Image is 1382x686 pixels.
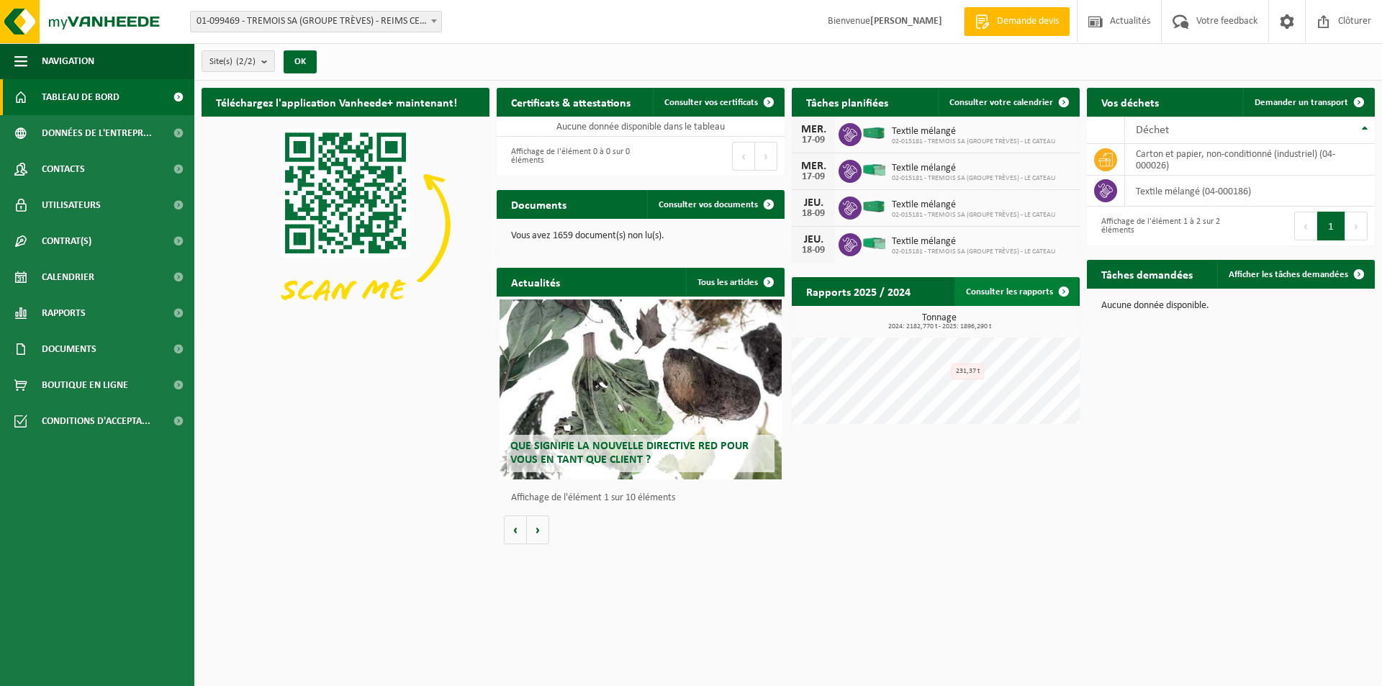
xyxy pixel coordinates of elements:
div: JEU. [799,234,828,245]
h2: Certificats & attestations [497,88,645,116]
span: Contacts [42,151,85,187]
span: Boutique en ligne [42,367,128,403]
span: Conditions d'accepta... [42,403,150,439]
span: Calendrier [42,259,94,295]
div: 17-09 [799,135,828,145]
div: JEU. [799,197,828,209]
img: HK-XC-40-GN-00 [862,200,886,213]
h3: Tonnage [799,313,1080,330]
strong: [PERSON_NAME] [870,16,942,27]
span: Textile mélangé [892,126,1055,137]
img: HK-XC-40-GN-00 [862,127,886,140]
a: Consulter les rapports [954,277,1078,306]
span: 01-099469 - TREMOIS SA (GROUPE TRÈVES) - REIMS CEDEX 2 [190,11,442,32]
button: OK [284,50,317,73]
span: Textile mélangé [892,236,1055,248]
span: Déchet [1136,125,1169,136]
span: 02-015181 - TREMOIS SA (GROUPE TRÈVES) - LE CATEAU [892,137,1055,146]
span: Rapports [42,295,86,331]
td: carton et papier, non-conditionné (industriel) (04-000026) [1125,144,1375,176]
div: 18-09 [799,245,828,256]
count: (2/2) [236,57,256,66]
h2: Documents [497,190,581,218]
button: Vorige [504,515,527,544]
a: Demander un transport [1243,88,1373,117]
span: Site(s) [209,51,256,73]
span: Consulter vos documents [659,200,758,209]
span: Textile mélangé [892,163,1055,174]
td: textile mélangé (04-000186) [1125,176,1375,207]
span: Tableau de bord [42,79,119,115]
span: Que signifie la nouvelle directive RED pour vous en tant que client ? [510,441,749,466]
a: Demande devis [964,7,1070,36]
span: 01-099469 - TREMOIS SA (GROUPE TRÈVES) - REIMS CEDEX 2 [191,12,441,32]
span: Documents [42,331,96,367]
span: Utilisateurs [42,187,101,223]
span: 02-015181 - TREMOIS SA (GROUPE TRÈVES) - LE CATEAU [892,248,1055,256]
div: Affichage de l'élément 1 à 2 sur 2 éléments [1094,210,1224,242]
button: Site(s)(2/2) [202,50,275,72]
div: MER. [799,161,828,172]
span: 02-015181 - TREMOIS SA (GROUPE TRÈVES) - LE CATEAU [892,211,1055,220]
span: Contrat(s) [42,223,91,259]
span: Demande devis [993,14,1062,29]
img: HK-XP-30-GN-00 [862,237,886,250]
a: Consulter vos documents [647,190,783,219]
span: Consulter vos certificats [664,98,758,107]
h2: Tâches planifiées [792,88,903,116]
h2: Rapports 2025 / 2024 [792,277,925,305]
span: Demander un transport [1255,98,1348,107]
a: Tous les articles [686,268,783,297]
span: 02-015181 - TREMOIS SA (GROUPE TRÈVES) - LE CATEAU [892,174,1055,183]
h2: Vos déchets [1087,88,1173,116]
td: Aucune donnée disponible dans le tableau [497,117,785,137]
div: 17-09 [799,172,828,182]
h2: Tâches demandées [1087,260,1207,288]
p: Aucune donnée disponible. [1101,301,1360,311]
button: Volgende [527,515,549,544]
span: Données de l'entrepr... [42,115,152,151]
a: Afficher les tâches demandées [1217,260,1373,289]
button: Next [1345,212,1368,240]
p: Affichage de l'élément 1 sur 10 éléments [511,493,777,503]
a: Consulter vos certificats [653,88,783,117]
h2: Actualités [497,268,574,296]
button: Previous [732,142,755,171]
p: Vous avez 1659 document(s) non lu(s). [511,231,770,241]
span: 2024: 2182,770 t - 2025: 1896,290 t [799,323,1080,330]
span: Consulter votre calendrier [949,98,1053,107]
div: 18-09 [799,209,828,219]
div: Affichage de l'élément 0 à 0 sur 0 éléments [504,140,633,172]
button: Previous [1294,212,1317,240]
span: Textile mélangé [892,199,1055,211]
span: Navigation [42,43,94,79]
span: Afficher les tâches demandées [1229,270,1348,279]
button: 1 [1317,212,1345,240]
img: HK-XP-30-GN-00 [862,163,886,176]
img: Download de VHEPlus App [202,117,489,333]
h2: Téléchargez l'application Vanheede+ maintenant! [202,88,471,116]
div: 231,37 t [952,364,984,379]
a: Consulter votre calendrier [938,88,1078,117]
a: Que signifie la nouvelle directive RED pour vous en tant que client ? [500,299,782,479]
button: Next [755,142,777,171]
div: MER. [799,124,828,135]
